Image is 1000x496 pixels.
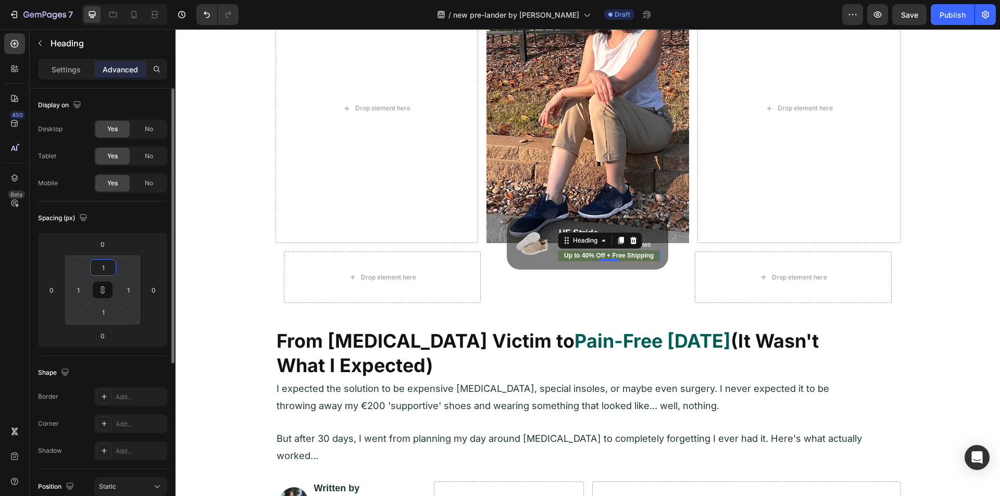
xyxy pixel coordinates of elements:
div: Drop element here [596,244,652,252]
div: Beta [8,190,25,199]
div: Desktop [38,124,63,134]
div: Drop element here [185,244,241,252]
p: 7 [68,8,73,21]
span: No [145,179,153,188]
button: Publish [931,4,974,25]
img: gempages_579895121550508804-4b0fb186-f223-4ba1-b568-edad97195777.webp [340,197,374,232]
button: Static [94,477,167,496]
strong: Written by [PERSON_NAME] [139,454,217,476]
p: Heading [51,37,163,49]
div: Tablet [38,151,56,161]
iframe: Design area [176,29,1000,496]
span: But after 30 days, I went from planning my day around [MEDICAL_DATA] to completely forgetting I e... [101,403,686,432]
span: Save [901,10,918,19]
button: 7 [4,4,78,25]
div: Heading [395,207,424,216]
span: / [448,9,451,20]
input: 1px [93,260,114,275]
div: Shadow [38,446,62,455]
span: Static [99,482,116,490]
span: Yes [107,151,118,161]
strong: Pain-Free [DATE] [399,300,555,323]
span: Yes [107,124,118,134]
span: I expected the solution to be expensive [MEDICAL_DATA], special insoles, or maybe even surgery. I... [101,353,654,382]
div: Publish [940,9,966,20]
p: Advanced [103,64,138,75]
p: Up to 40% Off + Free Shipping [384,223,483,231]
input: 0 [92,236,113,252]
div: 450 [10,111,25,119]
span: new pre-lander by [PERSON_NAME] [453,9,579,20]
div: Undo/Redo [196,4,239,25]
div: Corner [38,419,59,428]
div: Position [38,480,76,494]
input: 1px [70,282,86,298]
input: 0 [44,282,59,298]
div: Display on [38,98,83,112]
span: Yes [107,179,118,188]
span: No [145,151,153,161]
h2: Rich Text Editor. Editing area: main [383,222,484,232]
div: Spacing (px) [38,211,90,225]
strong: From [MEDICAL_DATA] Victim to [101,300,399,323]
div: Border [38,392,58,401]
span: No [145,124,153,134]
div: Drop element here [180,75,235,83]
div: Open Intercom Messenger [965,445,990,470]
img: gempages_579895121550508804-31309033-331f-4b2a-bb6d-1e8602d199c7.jpg [104,458,133,487]
h2: HF Stride [382,197,485,211]
div: Drop element here [602,75,657,83]
span: Draft [615,10,630,19]
div: Shape [38,366,71,380]
div: Mobile [38,179,58,188]
button: Save [892,4,927,25]
p: Settings [52,64,81,75]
